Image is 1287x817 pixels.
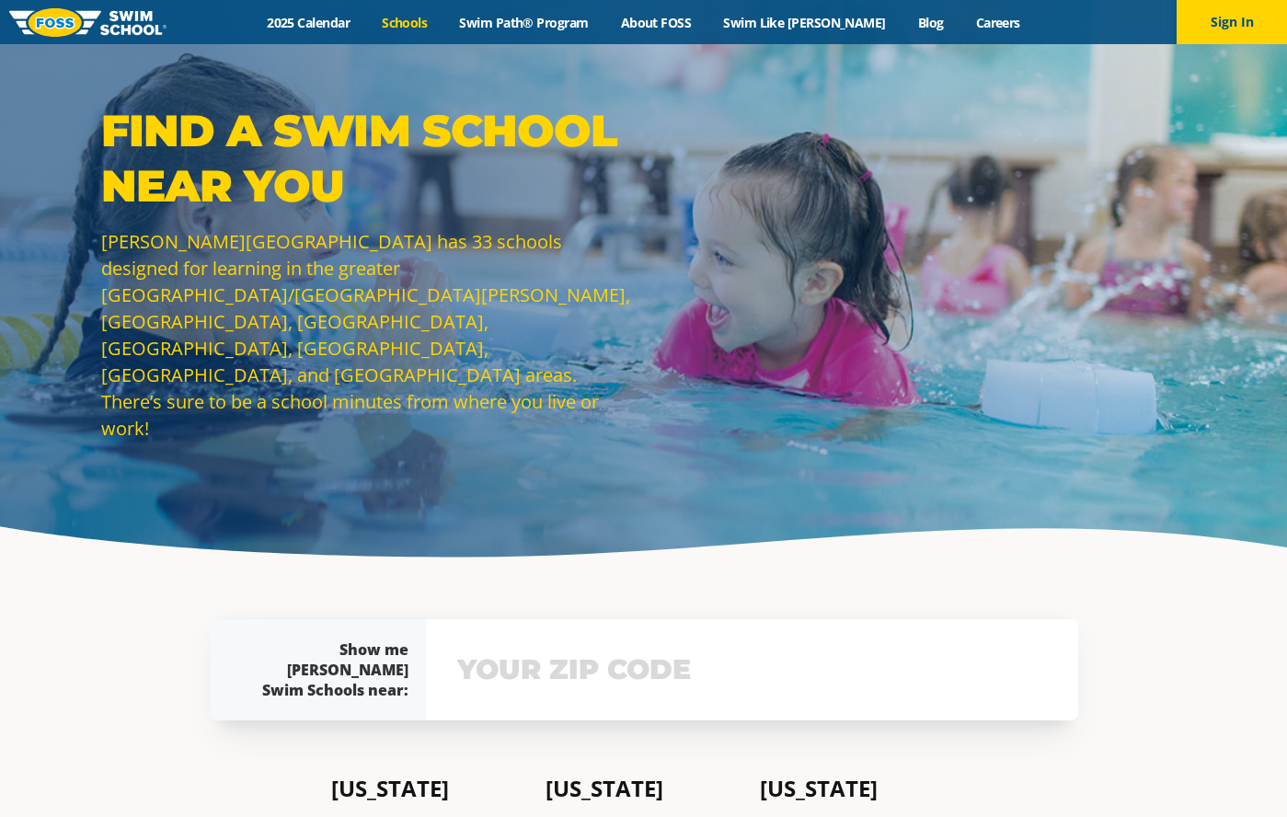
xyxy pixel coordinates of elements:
[960,14,1036,31] a: Careers
[366,14,443,31] a: Schools
[443,14,604,31] a: Swim Path® Program
[760,776,956,801] h4: [US_STATE]
[604,14,707,31] a: About FOSS
[247,639,408,700] div: Show me [PERSON_NAME] Swim Schools near:
[453,643,1052,696] input: YOUR ZIP CODE
[707,14,902,31] a: Swim Like [PERSON_NAME]
[101,103,635,213] p: Find a Swim School Near You
[902,14,960,31] a: Blog
[101,228,635,442] p: [PERSON_NAME][GEOGRAPHIC_DATA] has 33 schools designed for learning in the greater [GEOGRAPHIC_DA...
[331,776,527,801] h4: [US_STATE]
[546,776,741,801] h4: [US_STATE]
[9,8,167,37] img: FOSS Swim School Logo
[251,14,366,31] a: 2025 Calendar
